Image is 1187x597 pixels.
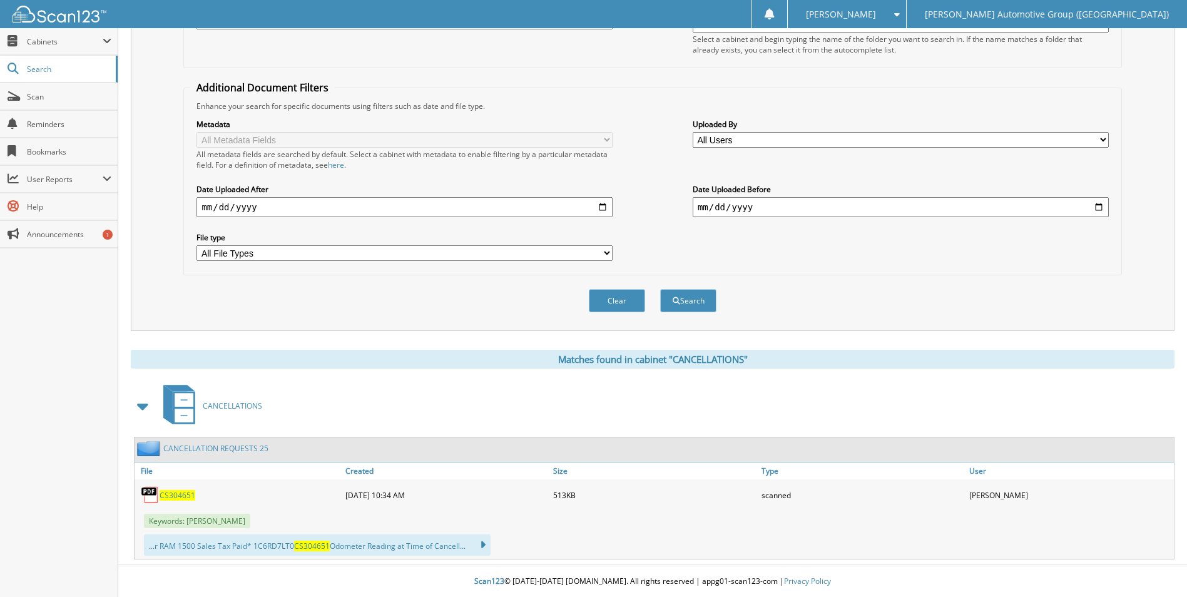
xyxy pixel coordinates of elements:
div: [DATE] 10:34 AM [342,482,550,508]
div: All metadata fields are searched by default. Select a cabinet with metadata to enable filtering b... [196,149,613,170]
span: CS304651 [294,541,330,551]
span: Bookmarks [27,146,111,157]
div: scanned [758,482,966,508]
a: Type [758,462,966,479]
a: CANCELLATION REQUESTS 25 [163,443,268,454]
button: Clear [589,289,645,312]
label: Date Uploaded After [196,184,613,195]
span: Announcements [27,229,111,240]
a: File [135,462,342,479]
legend: Additional Document Filters [190,81,335,94]
div: © [DATE]-[DATE] [DOMAIN_NAME]. All rights reserved | appg01-scan123-com | [118,566,1187,597]
label: Metadata [196,119,613,130]
span: Cabinets [27,36,103,47]
span: Keywords: [PERSON_NAME] [144,514,250,528]
a: here [328,160,344,170]
label: File type [196,232,613,243]
img: folder2.png [137,441,163,456]
a: Size [550,462,758,479]
span: Help [27,202,111,212]
span: CANCELLATIONS [203,401,262,411]
img: PDF.png [141,486,160,504]
span: [PERSON_NAME] [806,11,876,18]
div: [PERSON_NAME] [966,482,1174,508]
label: Uploaded By [693,119,1109,130]
a: CANCELLATIONS [156,381,262,431]
span: Reminders [27,119,111,130]
div: 1 [103,230,113,240]
a: CS304651 [160,490,195,501]
div: Select a cabinet and begin typing the name of the folder you want to search in. If the name match... [693,34,1109,55]
span: Search [27,64,110,74]
button: Search [660,289,716,312]
div: 513KB [550,482,758,508]
span: [PERSON_NAME] Automotive Group ([GEOGRAPHIC_DATA]) [925,11,1169,18]
a: User [966,462,1174,479]
input: end [693,197,1109,217]
div: Matches found in cabinet "CANCELLATIONS" [131,350,1174,369]
div: ...r RAM 1500 Sales Tax Paid* 1C6RD7LT0 Odometer Reading at Time of Cancell... [144,534,491,556]
span: User Reports [27,174,103,185]
img: scan123-logo-white.svg [13,6,106,23]
span: Scan123 [474,576,504,586]
label: Date Uploaded Before [693,184,1109,195]
a: Privacy Policy [784,576,831,586]
input: start [196,197,613,217]
span: Scan [27,91,111,102]
div: Enhance your search for specific documents using filters such as date and file type. [190,101,1114,111]
a: Created [342,462,550,479]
